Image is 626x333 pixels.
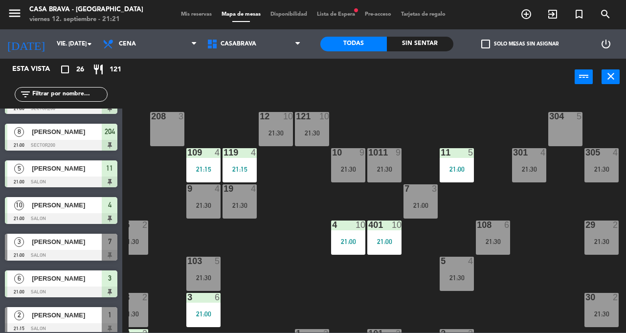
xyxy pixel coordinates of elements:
div: 10 [319,112,329,121]
div: 401 [368,221,369,229]
span: Tarjetas de regalo [396,12,450,17]
span: 8 [14,127,24,137]
div: 4 [332,221,333,229]
i: arrow_drop_down [84,38,95,50]
span: 2 [14,311,24,320]
div: 4 [251,148,257,157]
i: filter_list [20,89,31,100]
span: [PERSON_NAME] [32,163,102,174]
div: 10 [392,221,402,229]
div: 10 [356,221,365,229]
span: [PERSON_NAME] [32,237,102,247]
div: 9 [396,148,402,157]
div: 6 [215,293,221,302]
i: restaurant [92,64,104,75]
div: 21:30 [186,202,221,209]
div: 10 [332,148,333,157]
div: 21:00 [403,202,438,209]
div: viernes 12. septiembre - 21:21 [29,15,143,24]
div: 4 [540,148,546,157]
span: fiber_manual_record [353,7,359,13]
div: 21:30 [367,166,402,173]
div: 21:30 [223,202,257,209]
div: 21:30 [512,166,546,173]
div: 109 [187,148,188,157]
div: 29 [585,221,586,229]
span: 7 [108,236,112,247]
span: 6 [14,274,24,284]
div: 21:30 [584,238,619,245]
span: Disponibilidad [266,12,312,17]
span: 204 [105,126,115,137]
div: 4 [613,148,619,157]
div: 3 [179,112,184,121]
span: CasaBrava [221,41,256,47]
div: 21:30 [584,311,619,317]
button: close [602,69,620,84]
div: 7 [404,184,405,193]
span: 121 [110,64,121,75]
div: 21:00 [186,311,221,317]
i: crop_square [59,64,71,75]
div: 10 [283,112,293,121]
span: Cena [119,41,136,47]
div: 5 [577,112,582,121]
i: search [600,8,611,20]
div: 2 [613,221,619,229]
span: check_box_outline_blank [481,40,490,48]
span: 3 [108,272,112,284]
div: 2 [142,221,148,229]
div: 21:30 [331,166,365,173]
div: 2 [613,293,619,302]
span: [PERSON_NAME] [32,310,102,320]
div: 21:30 [186,274,221,281]
i: menu [7,6,22,21]
div: 4 [215,184,221,193]
span: 10 [14,200,24,210]
div: 3 [432,184,438,193]
span: [PERSON_NAME] [32,273,102,284]
div: 21:15 [186,166,221,173]
div: 4 [468,257,474,266]
button: menu [7,6,22,24]
span: 3 [14,237,24,247]
div: 21:15 [223,166,257,173]
div: Todas [320,37,387,51]
span: Pre-acceso [360,12,396,17]
label: Solo mesas sin asignar [481,40,559,48]
div: 9 [187,184,188,193]
div: 21:00 [331,238,365,245]
div: 5 [215,257,221,266]
div: 21:30 [584,166,619,173]
div: Sin sentar [387,37,453,51]
div: 208 [151,112,152,121]
div: 21:30 [476,238,510,245]
div: 21:30 [440,274,474,281]
div: 21:30 [114,311,148,317]
div: 3 [187,293,188,302]
span: Mapa de mesas [217,12,266,17]
span: 1 [108,309,112,321]
span: Mis reservas [176,12,217,17]
div: 21:00 [440,166,474,173]
div: 21:30 [295,130,329,136]
span: 5 [14,164,24,174]
div: 30 [585,293,586,302]
input: Filtrar por nombre... [31,89,107,100]
span: [PERSON_NAME] [32,200,102,210]
div: Casa Brava - [GEOGRAPHIC_DATA] [29,5,143,15]
span: 4 [108,199,112,211]
div: 4 [251,184,257,193]
div: 2 [142,293,148,302]
div: 5 [468,148,474,157]
div: 103 [187,257,188,266]
div: 9 [359,148,365,157]
i: add_circle_outline [520,8,532,20]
